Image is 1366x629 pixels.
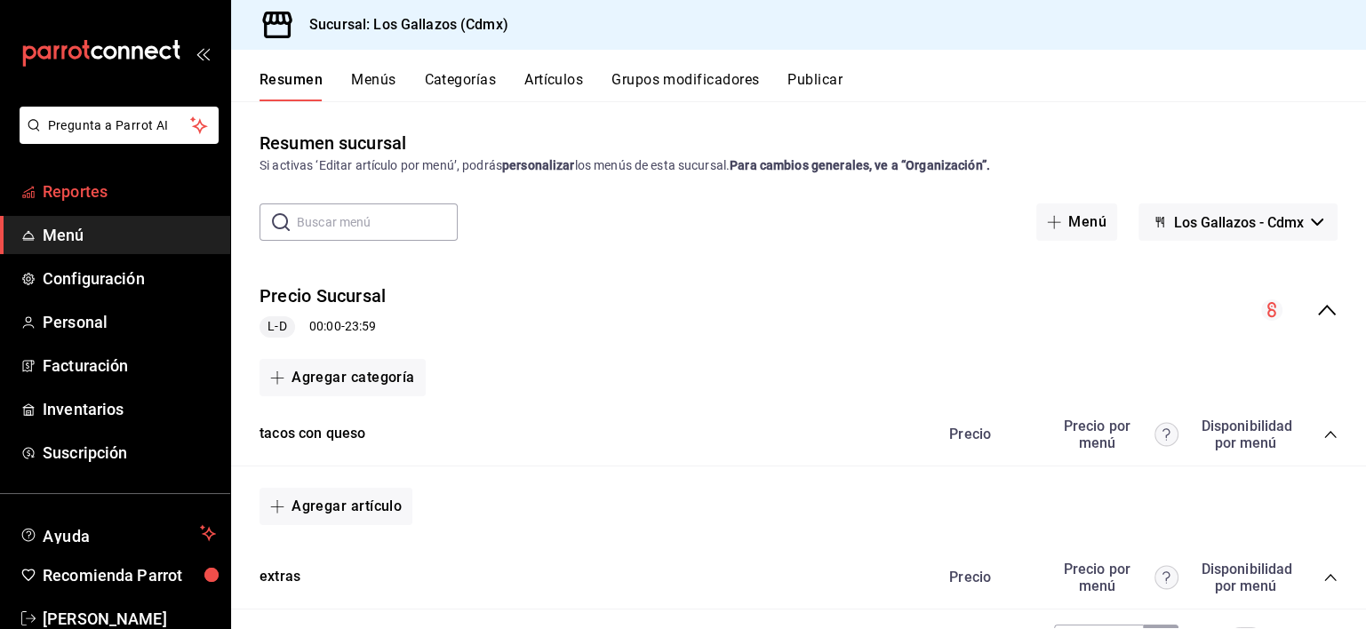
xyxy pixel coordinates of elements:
button: Grupos modificadores [611,71,759,101]
button: Precio Sucursal [260,283,386,309]
button: Categorías [425,71,497,101]
div: Precio [931,426,1045,442]
span: Facturación [43,354,216,378]
button: collapse-category-row [1323,570,1338,585]
button: Publicar [787,71,843,101]
span: Ayuda [43,522,193,544]
div: navigation tabs [260,71,1366,101]
input: Buscar menú [297,204,458,240]
button: Resumen [260,71,323,101]
div: Precio [931,569,1045,585]
div: collapse-menu-row [231,269,1366,352]
h3: Sucursal: Los Gallazos (Cdmx) [295,14,508,36]
span: Configuración [43,267,216,291]
span: Pregunta a Parrot AI [48,116,191,135]
div: Disponibilidad por menú [1201,561,1290,594]
button: Menús [351,71,395,101]
button: Agregar categoría [260,359,426,396]
span: Recomienda Parrot [43,563,216,587]
div: Resumen sucursal [260,130,406,156]
div: Precio por menú [1054,561,1178,594]
span: Los Gallazos - Cdmx [1174,214,1304,231]
span: Inventarios [43,397,216,421]
span: Menú [43,223,216,247]
div: Disponibilidad por menú [1201,418,1290,451]
strong: personalizar [502,158,575,172]
div: Si activas ‘Editar artículo por menú’, podrás los menús de esta sucursal. [260,156,1338,175]
strong: Para cambios generales, ve a “Organización”. [730,158,990,172]
button: Los Gallazos - Cdmx [1138,203,1338,241]
button: open_drawer_menu [196,46,210,60]
span: Suscripción [43,441,216,465]
div: 00:00 - 23:59 [260,316,386,338]
div: Precio por menú [1054,418,1178,451]
a: Pregunta a Parrot AI [12,129,219,147]
span: Reportes [43,179,216,203]
button: Artículos [524,71,583,101]
button: collapse-category-row [1323,427,1338,442]
span: L-D [260,317,293,336]
button: tacos con queso [260,424,366,444]
button: Pregunta a Parrot AI [20,107,219,144]
button: extras [260,567,300,587]
span: Personal [43,310,216,334]
button: Agregar artículo [260,488,412,525]
button: Menú [1036,203,1117,241]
